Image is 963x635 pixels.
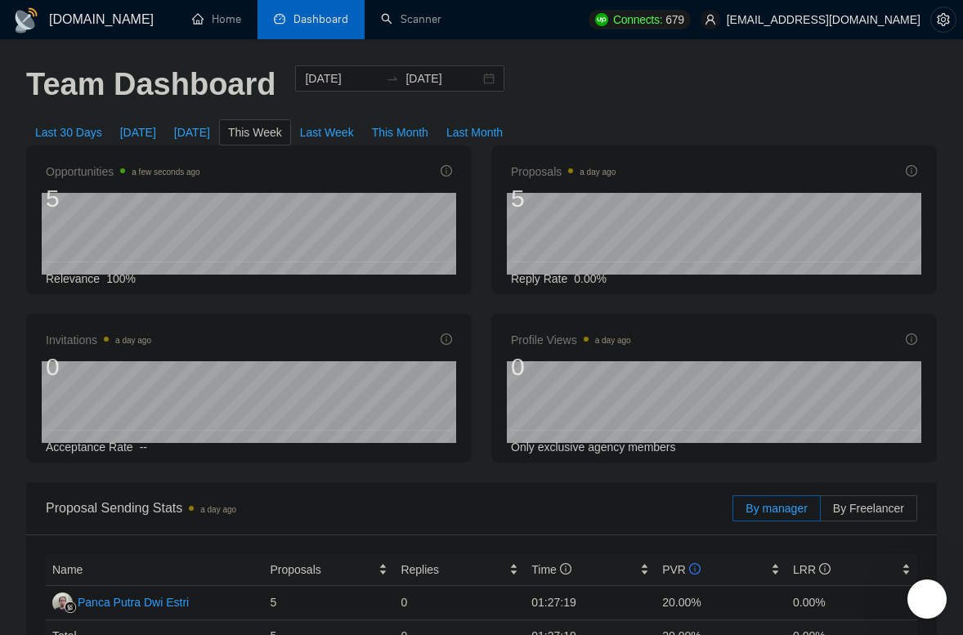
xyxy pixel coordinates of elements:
[441,165,452,177] span: info-circle
[120,123,156,141] span: [DATE]
[401,561,506,579] span: Replies
[46,183,200,214] div: 5
[613,11,662,29] span: Connects:
[574,272,607,285] span: 0.00%
[595,336,631,345] time: a day ago
[405,69,480,87] input: End date
[46,440,133,454] span: Acceptance Rate
[531,563,571,576] span: Time
[219,119,291,145] button: This Week
[65,601,76,613] img: gigradar-bm.png
[907,579,947,619] iframe: Intercom live chat
[386,72,399,85] span: swap-right
[441,333,452,345] span: info-circle
[274,13,285,25] span: dashboard
[833,502,904,515] span: By Freelancer
[106,272,136,285] span: 100%
[656,586,786,620] td: 20.00%
[293,12,348,26] span: Dashboard
[52,593,73,613] img: PP
[305,69,379,87] input: Start date
[363,119,437,145] button: This Month
[200,505,236,514] time: a day ago
[705,14,716,25] span: user
[192,12,241,26] a: homeHome
[46,272,100,285] span: Relevance
[595,13,608,26] img: upwork-logo.png
[930,13,956,26] a: setting
[511,440,676,454] span: Only exclusive agency members
[300,123,354,141] span: Last Week
[115,336,151,345] time: a day ago
[525,586,656,620] td: 01:27:19
[689,563,701,575] span: info-circle
[931,13,956,26] span: setting
[560,563,571,575] span: info-circle
[26,65,275,104] h1: Team Dashboard
[511,330,631,350] span: Profile Views
[46,351,151,382] div: 0
[35,123,102,141] span: Last 30 Days
[165,119,219,145] button: [DATE]
[665,11,683,29] span: 679
[386,72,399,85] span: to
[746,502,807,515] span: By manager
[26,119,111,145] button: Last 30 Days
[174,123,210,141] span: [DATE]
[271,561,376,579] span: Proposals
[511,183,616,214] div: 5
[46,554,264,586] th: Name
[662,563,701,576] span: PVR
[446,123,503,141] span: Last Month
[52,595,189,608] a: PPPanca Putra Dwi Estri
[228,123,282,141] span: This Week
[394,586,525,620] td: 0
[291,119,363,145] button: Last Week
[111,119,165,145] button: [DATE]
[264,586,395,620] td: 5
[78,593,189,611] div: Panca Putra Dwi Estri
[46,330,151,350] span: Invitations
[13,7,39,34] img: logo
[906,165,917,177] span: info-circle
[786,586,917,620] td: 0.00%
[511,351,631,382] div: 0
[511,162,616,181] span: Proposals
[140,440,147,454] span: --
[819,563,831,575] span: info-circle
[264,554,395,586] th: Proposals
[793,563,831,576] span: LRR
[372,123,428,141] span: This Month
[511,272,567,285] span: Reply Rate
[46,498,732,518] span: Proposal Sending Stats
[580,168,616,177] time: a day ago
[437,119,512,145] button: Last Month
[132,168,199,177] time: a few seconds ago
[381,12,441,26] a: searchScanner
[394,554,525,586] th: Replies
[930,7,956,33] button: setting
[906,333,917,345] span: info-circle
[46,162,200,181] span: Opportunities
